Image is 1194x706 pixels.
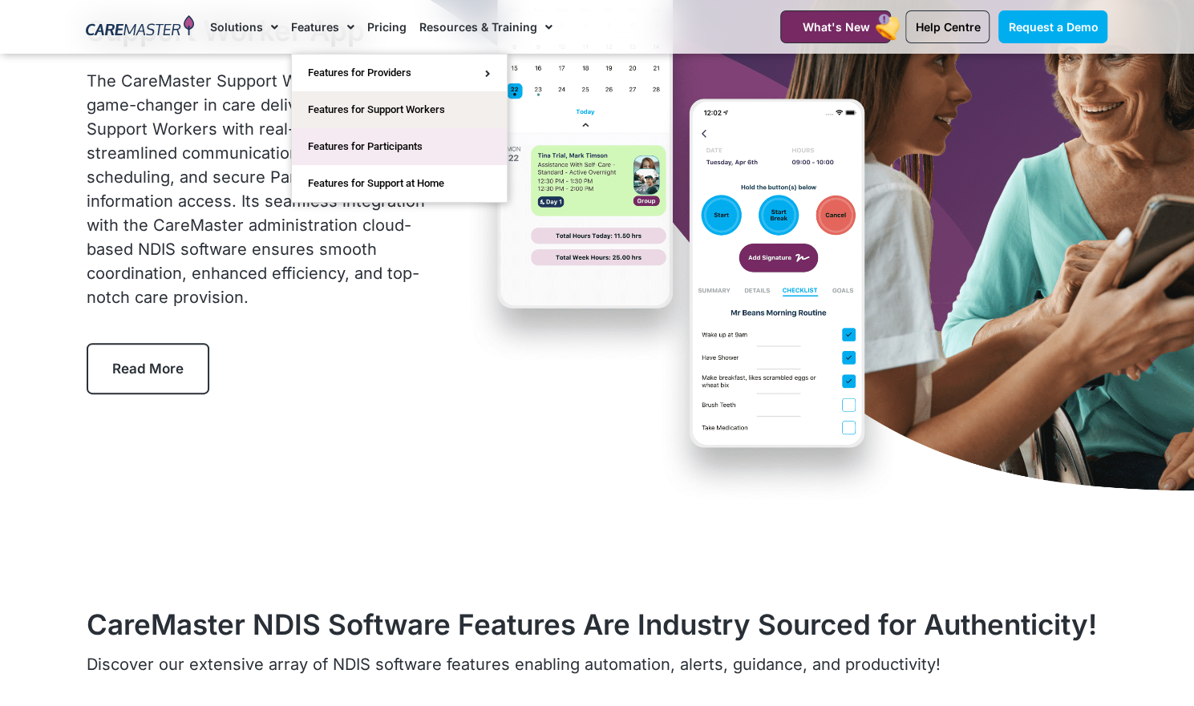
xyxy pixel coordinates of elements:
[87,69,434,309] div: The CareMaster Support Worker App is a game-changer in care delivery. It empowers Support Workers...
[86,15,194,39] img: CareMaster Logo
[292,165,507,202] a: Features for Support at Home
[87,343,209,394] a: Read More
[292,54,507,91] a: Features for Providers
[1008,20,1098,34] span: Request a Demo
[780,10,891,43] a: What's New
[112,361,184,377] span: Read More
[802,20,869,34] span: What's New
[905,10,990,43] a: Help Centre
[292,128,507,165] a: Features for Participants
[291,54,508,203] ul: Features
[87,652,1108,676] p: Discover our extensive array of NDIS software features enabling automation, alerts, guidance, and...
[292,91,507,128] a: Features for Support Workers
[915,20,980,34] span: Help Centre
[87,607,1108,641] h2: CareMaster NDIS Software Features Are Industry Sourced for Authenticity!
[998,10,1107,43] a: Request a Demo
